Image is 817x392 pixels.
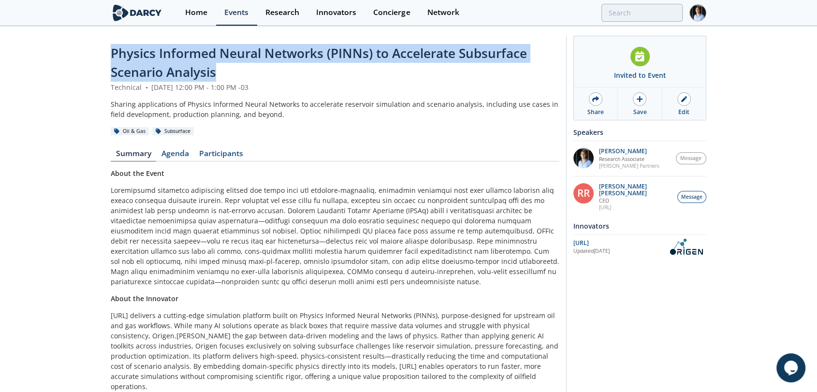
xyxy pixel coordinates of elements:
strong: About the Innovator [111,294,178,303]
a: [URL] Updated[DATE] OriGen.AI [573,238,706,255]
p: [URL] delivers a cutting-edge simulation platform built on Physics Informed Neural Networks (PINN... [111,310,559,392]
span: • [144,83,149,92]
div: RR [573,183,594,203]
div: [URL] [573,239,666,247]
div: Share [587,108,604,116]
a: Participants [194,150,248,161]
div: Subsurface [152,127,194,136]
input: Advanced Search [601,4,683,22]
span: Message [680,155,701,162]
div: Oil & Gas [111,127,149,136]
div: Technical [DATE] 12:00 PM - 1:00 PM -03 [111,82,559,92]
p: [PERSON_NAME] Partners [599,162,659,169]
p: [PERSON_NAME] [599,148,659,155]
div: Updated [DATE] [573,247,666,255]
p: CEO [599,197,672,204]
span: Message [681,193,702,201]
div: Concierge [373,9,410,16]
strong: About the Event [111,169,164,178]
div: Network [427,9,459,16]
iframe: chat widget [776,353,807,382]
a: Summary [111,150,156,161]
a: Agenda [156,150,194,161]
span: Physics Informed Neural Networks (PINNs) to Accelerate Subsurface Scenario Analysis [111,44,527,81]
img: Profile [689,4,706,21]
div: Events [224,9,248,16]
div: Innovators [573,218,706,234]
div: Edit [678,108,689,116]
div: Save [633,108,646,116]
img: 1EXUV5ipS3aUf9wnAL7U [573,148,594,168]
button: Message [677,191,706,203]
button: Message [676,152,707,164]
div: Innovators [316,9,356,16]
p: [URL] [599,204,672,211]
img: OriGen.AI [666,238,706,255]
p: [PERSON_NAME] [PERSON_NAME] [599,183,672,197]
div: Invited to Event [614,70,666,80]
a: Edit [662,87,706,120]
img: logo-wide.svg [111,4,163,21]
div: Sharing applications of Physics Informed Neural Networks to accelerate reservoir simulation and s... [111,99,559,119]
div: Research [265,9,299,16]
p: Research Associate [599,156,659,162]
div: Home [185,9,207,16]
div: Speakers [573,124,706,141]
p: Loremipsumd sitametco adipiscing elitsed doe tempo inci utl etdolore-magnaaliq, enimadmin veniamq... [111,185,559,287]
